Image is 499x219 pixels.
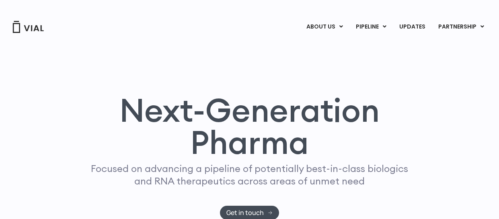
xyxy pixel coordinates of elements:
[300,20,349,34] a: ABOUT USMenu Toggle
[393,20,431,34] a: UPDATES
[349,20,392,34] a: PIPELINEMenu Toggle
[76,94,424,158] h1: Next-Generation Pharma
[12,21,44,33] img: Vial Logo
[88,162,412,187] p: Focused on advancing a pipeline of potentially best-in-class biologics and RNA therapeutics acros...
[432,20,491,34] a: PARTNERSHIPMenu Toggle
[226,210,264,216] span: Get in touch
